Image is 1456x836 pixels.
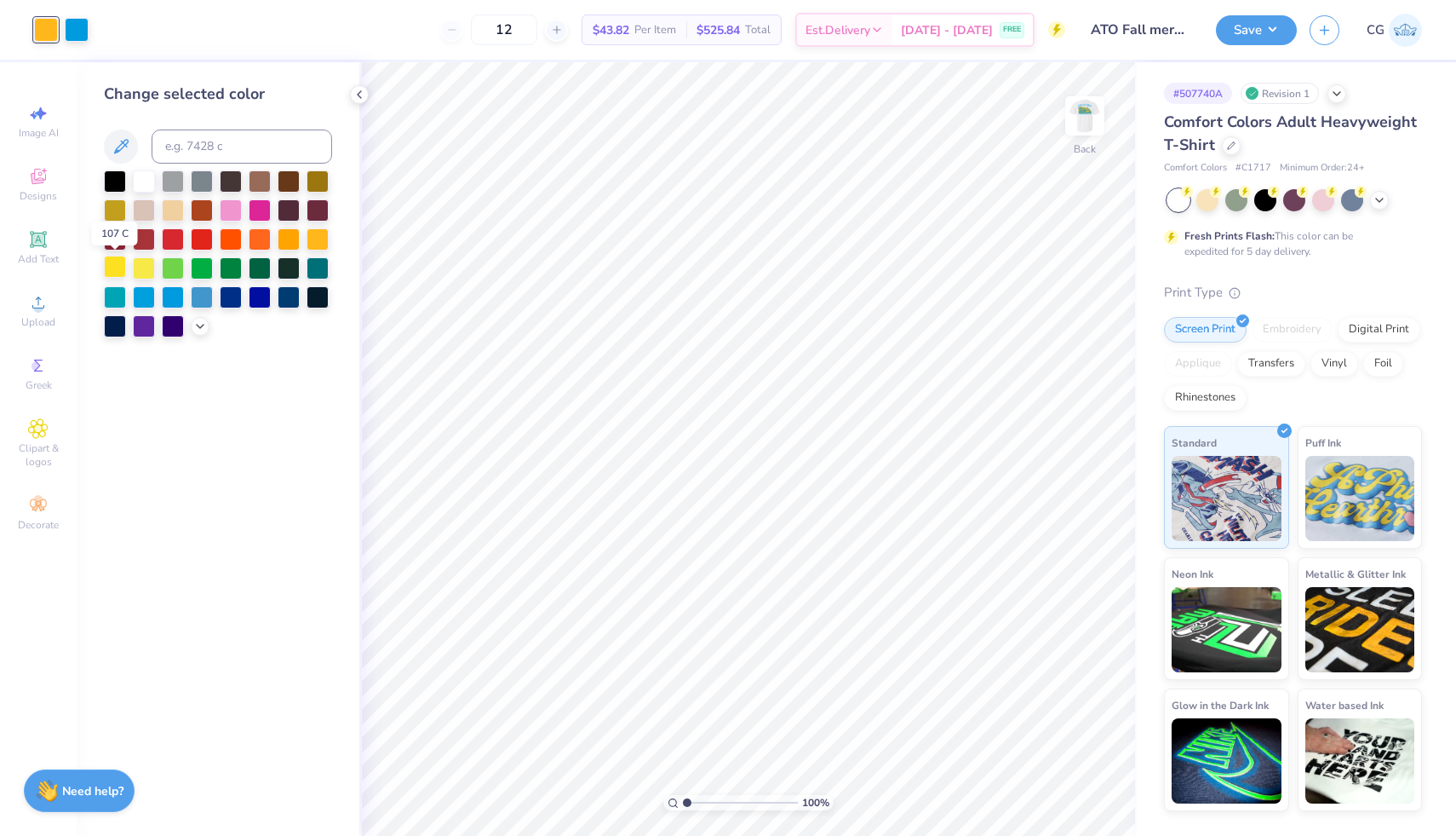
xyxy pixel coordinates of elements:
[21,315,55,329] span: Upload
[1310,351,1358,377] div: Vinyl
[1078,13,1203,47] input: Untitled Design
[19,126,59,140] span: Image AI
[1389,14,1422,47] img: Carlee Gerke
[805,21,870,39] span: Est. Delivery
[745,21,771,39] span: Total
[1172,565,1213,583] span: Neon Ink
[1216,15,1297,45] button: Save
[1252,317,1333,343] div: Embroidery
[18,252,59,266] span: Add Text
[1068,99,1102,133] img: Back
[1241,83,1319,104] div: Revision 1
[593,21,629,39] span: $43.82
[634,21,676,39] span: Per Item
[1164,317,1247,343] div: Screen Print
[1367,20,1384,40] span: CG
[1184,228,1394,259] div: This color can be expedited for 5 day delivery.
[20,189,57,203] span: Designs
[9,441,68,469] span: Clipart & logos
[1237,351,1305,377] div: Transfers
[1074,141,1096,157] div: Back
[1172,718,1281,804] img: Glow in the Dark Ink
[62,783,123,799] strong: Need help?
[152,130,332,164] input: e.g. 7428 c
[901,21,993,39] span: [DATE] - [DATE]
[18,518,59,532] span: Decorate
[1172,587,1281,672] img: Neon Ink
[1164,112,1417,155] span: Comfort Colors Adult Heavyweight T-Shirt
[1164,83,1232,104] div: # 507740A
[26,378,52,392] span: Greek
[92,222,138,245] div: 107 C
[471,14,537,45] input: – –
[1367,14,1422,47] a: CG
[1164,283,1422,303] div: Print Type
[1305,718,1415,804] img: Water based Ink
[1172,456,1281,541] img: Standard
[1363,351,1403,377] div: Foil
[1280,161,1365,176] span: Minimum Order: 24 +
[1003,24,1021,36] span: FREE
[696,21,740,39] span: $525.84
[1164,385,1247,411] div: Rhinestones
[1305,434,1341,452] span: Puff Ink
[1164,351,1232,377] div: Applique
[1235,161,1271,176] span: # C1717
[1305,565,1406,583] span: Metallic & Glitter Ink
[1305,456,1415,541] img: Puff Ink
[802,795,829,810] span: 100 %
[1305,696,1384,714] span: Water based Ink
[1172,696,1269,714] span: Glow in the Dark Ink
[1172,434,1217,452] span: Standard
[1184,229,1275,243] strong: Fresh Prints Flash:
[1338,317,1420,343] div: Digital Print
[1305,587,1415,672] img: Metallic & Glitter Ink
[104,83,332,106] div: Change selected color
[1164,161,1227,176] span: Comfort Colors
